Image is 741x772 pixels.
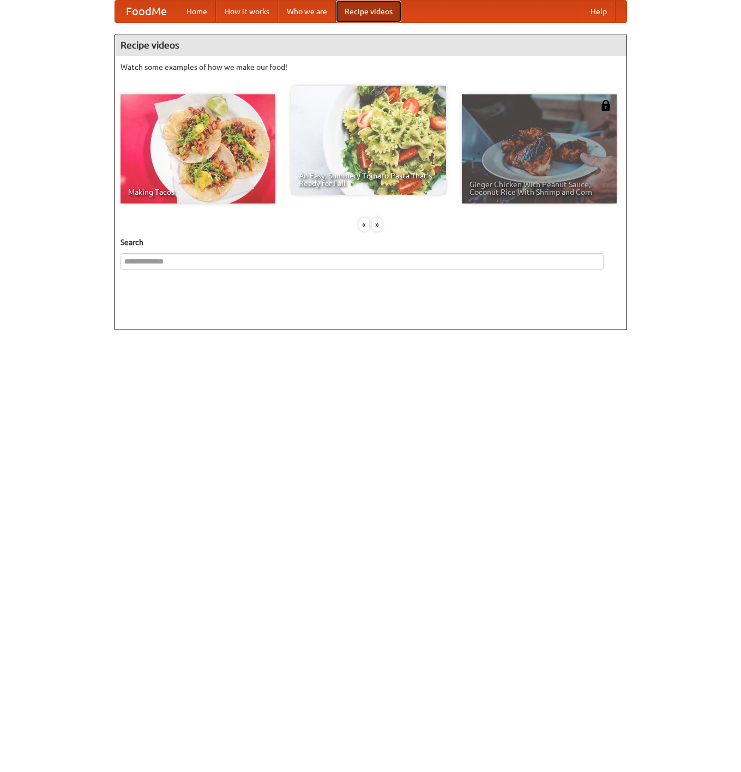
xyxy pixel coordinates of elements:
div: « [359,218,369,231]
h4: Recipe videos [115,34,626,56]
a: How it works [216,1,278,22]
div: » [372,218,382,231]
a: Making Tacos [121,94,275,204]
a: FoodMe [115,1,178,22]
span: Making Tacos [128,188,268,196]
a: Help [582,1,616,22]
img: 483408.png [600,100,611,111]
a: Who we are [278,1,336,22]
a: An Easy, Summery Tomato Pasta That's Ready for Fall [291,86,446,195]
h5: Search [121,237,621,248]
p: Watch some examples of how we make our food! [121,62,621,73]
a: Recipe videos [336,1,401,22]
span: An Easy, Summery Tomato Pasta That's Ready for Fall [299,172,438,187]
a: Home [178,1,216,22]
